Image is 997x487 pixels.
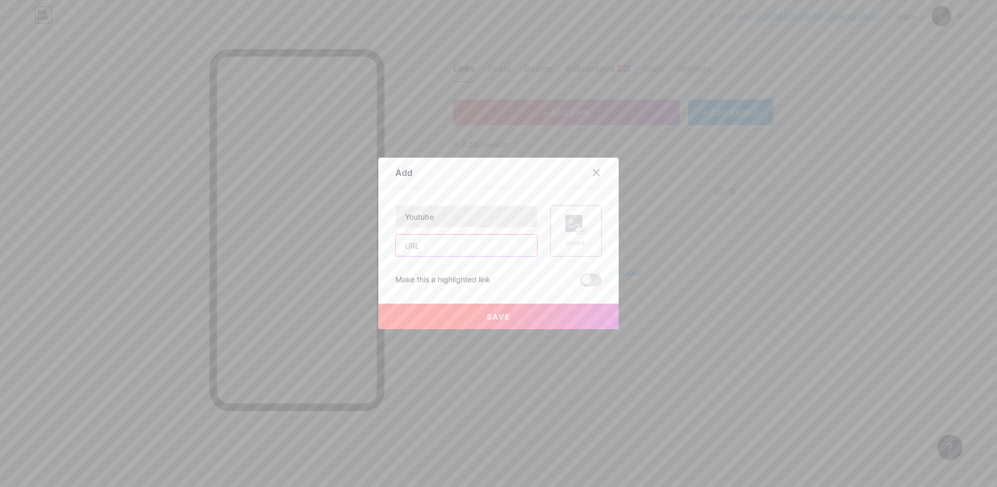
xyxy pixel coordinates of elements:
input: URL [396,235,537,256]
div: Make this a highlighted link [395,274,490,287]
div: Add [395,166,412,179]
input: Title [396,206,537,227]
span: Save [487,312,511,321]
div: Picture [565,239,587,247]
button: Save [378,304,619,329]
